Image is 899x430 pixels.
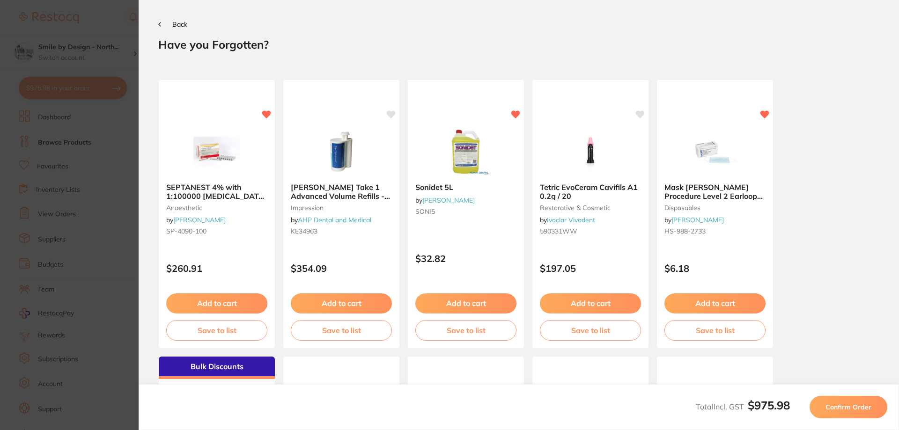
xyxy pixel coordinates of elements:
span: by [291,216,371,224]
p: $6.18 [664,263,766,274]
button: Save to list [166,320,267,341]
span: by [166,216,226,224]
button: Add to cart [415,293,516,313]
small: SONI5 [415,208,516,215]
span: Total Incl. GST [696,402,790,411]
button: Save to list [291,320,392,341]
b: Sonidet 5L [415,183,516,191]
button: Save to list [415,320,516,341]
a: [PERSON_NAME] [671,216,724,224]
span: by [664,216,724,224]
img: Mask HENRY SCHEIN Procedure Level 2 Earloop Blue Box 50 [685,129,745,175]
b: SEPTANEST 4% with 1:100000 adrenalin 2.2ml 2xBox 50 GOLD [166,183,267,200]
button: Add to cart [291,293,392,313]
a: [PERSON_NAME] [422,196,475,204]
p: $197.05 [540,263,641,274]
p: $260.91 [166,263,267,274]
small: disposables [664,204,766,211]
button: Add to cart [166,293,267,313]
div: Bulk Discounts [159,357,275,379]
small: impression [291,204,392,211]
span: by [415,196,475,204]
a: Ivoclar Vivadent [547,216,595,224]
span: by [540,216,595,224]
button: Confirm Order [810,396,887,418]
small: restorative & cosmetic [540,204,641,211]
a: AHP Dental and Medical [298,216,371,224]
img: Tetric EvoCeram Cavifils A1 0.2g / 20 [560,129,621,175]
small: HS-988-2733 [664,227,766,235]
span: Confirm Order [825,403,871,411]
button: Add to cart [540,293,641,313]
a: [PERSON_NAME] [173,216,226,224]
img: Sonidet 5L [435,129,496,175]
p: $32.82 [415,253,516,264]
h2: Have you Forgotten? [158,37,879,51]
button: Back [158,21,187,28]
small: KE34963 [291,227,392,235]
img: Kerr Take 1 Advanced Volume Refills - 34963 - Tray (Heavy) Fast Set (dark blue) [311,129,372,175]
span: Back [172,20,187,29]
button: Save to list [664,320,766,341]
b: $975.98 [748,398,790,412]
small: 590331WW [540,227,641,235]
b: Kerr Take 1 Advanced Volume Refills - 34963 - Tray (Heavy) Fast Set (dark blue) [291,183,392,200]
b: Mask HENRY SCHEIN Procedure Level 2 Earloop Blue Box 50 [664,183,766,200]
p: $354.09 [291,263,392,274]
button: Save to list [540,320,641,341]
small: SP-4090-100 [166,227,267,235]
button: Add to cart [664,293,766,313]
small: anaesthetic [166,204,267,211]
img: SEPTANEST 4% with 1:100000 adrenalin 2.2ml 2xBox 50 GOLD [186,129,247,175]
b: Tetric EvoCeram Cavifils A1 0.2g / 20 [540,183,641,200]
